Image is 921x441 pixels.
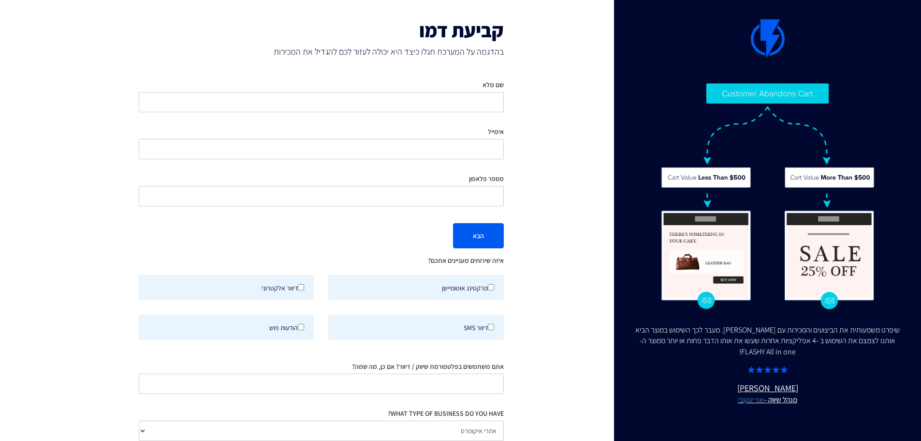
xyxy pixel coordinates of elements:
label: איזה שירותים מעניינים אתכם? [428,256,504,265]
input: דיוור SMS [488,324,494,330]
label: מספר פלאפון [469,174,504,183]
u: [PERSON_NAME] [633,382,902,405]
img: Flashy [660,82,875,310]
button: הבא [453,223,504,248]
div: שיפרנו משמעותית את הביצועים והמכירות עם [PERSON_NAME]. מעבר לכך השימוש במוצר הביא אותנו לצמצם את ... [633,325,902,358]
a: שני יעקובי [738,395,764,404]
input: מרקטינג אוטומיישן [488,284,494,290]
label: מרקטינג אוטומיישן [328,275,504,300]
input: דיוור אלקטרוני [298,284,304,290]
label: אתם משתמשים בפלטפורמת שיווק / דיוור? אם כן, מה שמה? [352,362,504,371]
label: הודעות פוש [139,315,314,340]
span: בהדגמה על המערכת תגלו כיצד היא יכולה לעזור לכם להגדיל את המכירות [139,46,504,58]
small: מנהל שיווק - [633,395,902,405]
label: אימייל [488,127,504,137]
label: דיוור אלקטרוני [139,275,314,300]
input: הודעות פוש [298,324,304,330]
label: דיוור SMS [328,315,504,340]
label: WHAT TYPE OF BUSINESS DO YOU HAVE? [388,409,504,418]
h1: קביעת דמו [139,19,504,41]
label: שם מלא [482,80,504,90]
